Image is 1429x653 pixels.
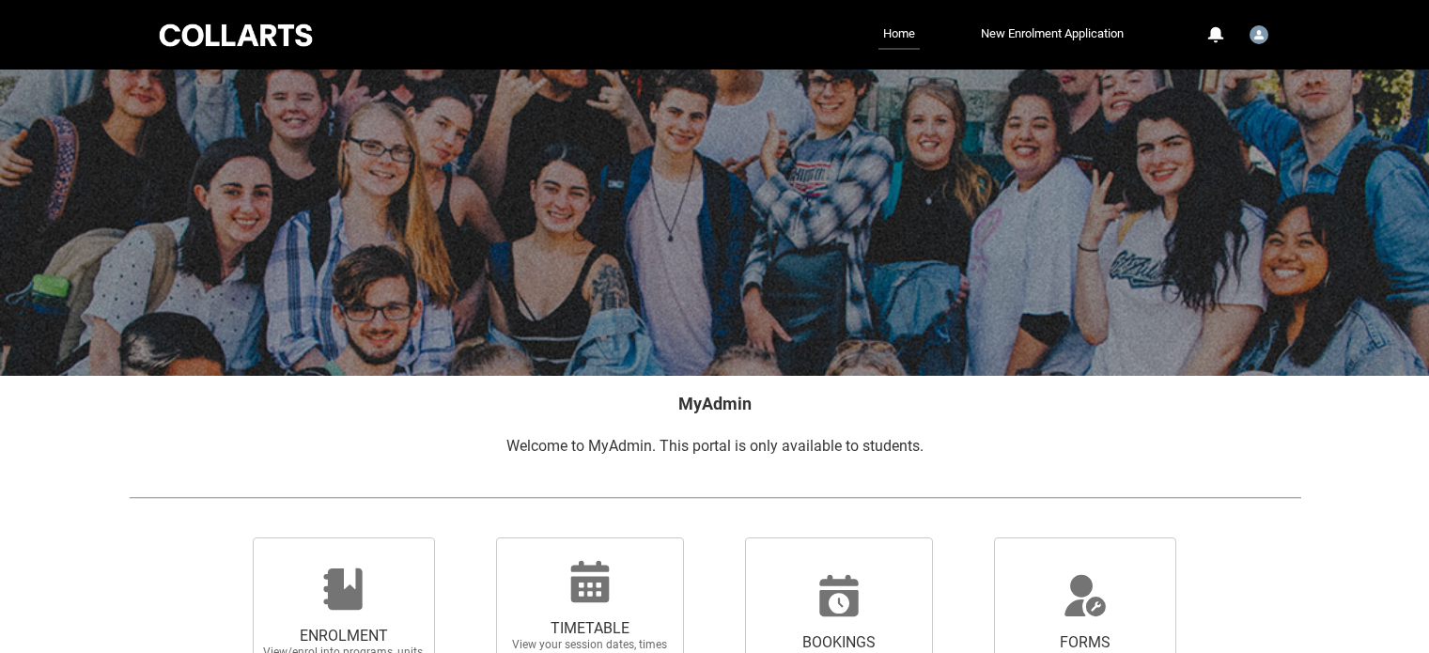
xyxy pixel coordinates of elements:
button: User Profile Student.swijesi.20230079 [1245,18,1273,48]
span: ENROLMENT [261,627,427,645]
span: FORMS [1002,633,1168,652]
img: Student.swijesi.20230079 [1250,25,1268,44]
span: BOOKINGS [756,633,922,652]
a: Home [878,20,920,50]
h2: MyAdmin [129,391,1301,416]
a: New Enrolment Application [976,20,1128,48]
span: TIMETABLE [507,619,673,638]
span: Welcome to MyAdmin. This portal is only available to students. [506,437,924,455]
